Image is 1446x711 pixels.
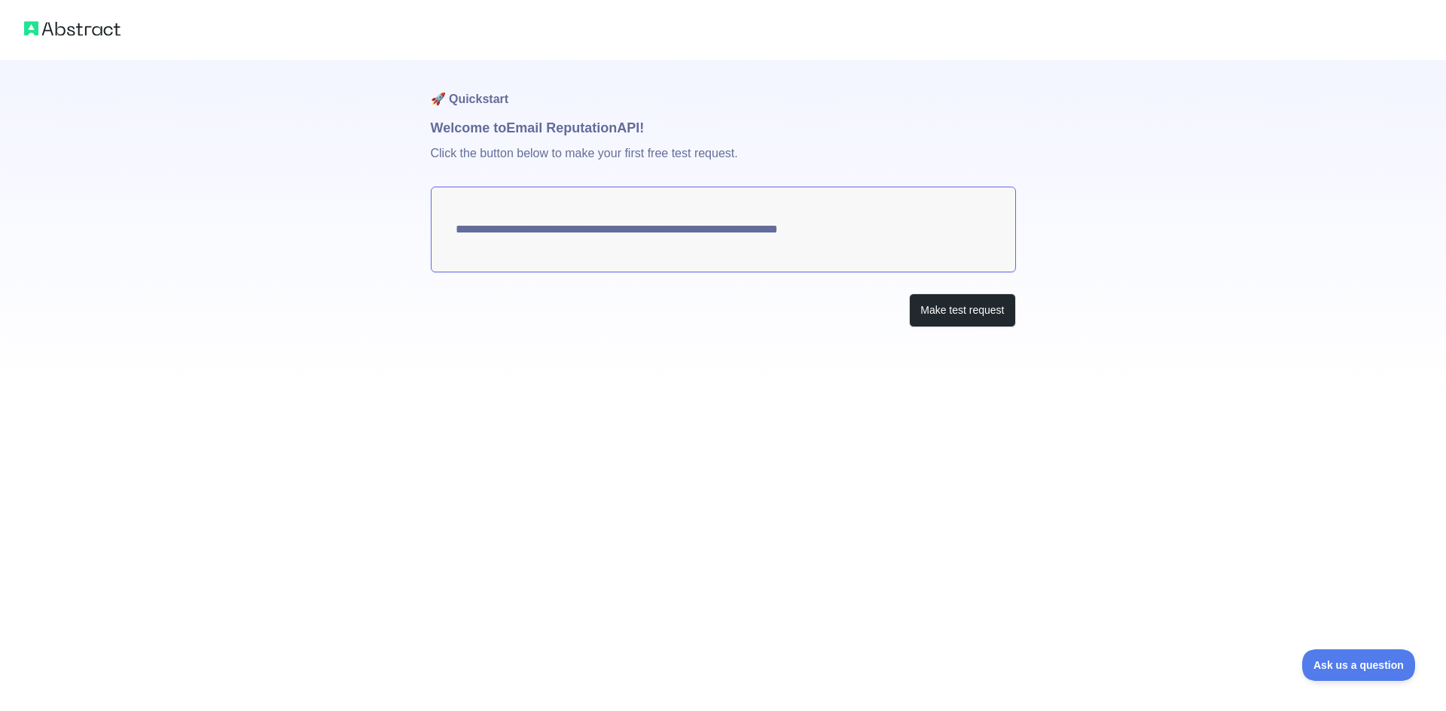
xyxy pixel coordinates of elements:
h1: 🚀 Quickstart [431,60,1016,117]
img: Abstract logo [24,18,120,39]
h1: Welcome to Email Reputation API! [431,117,1016,138]
p: Click the button below to make your first free test request. [431,138,1016,187]
iframe: Toggle Customer Support [1302,649,1416,681]
button: Make test request [909,293,1015,327]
